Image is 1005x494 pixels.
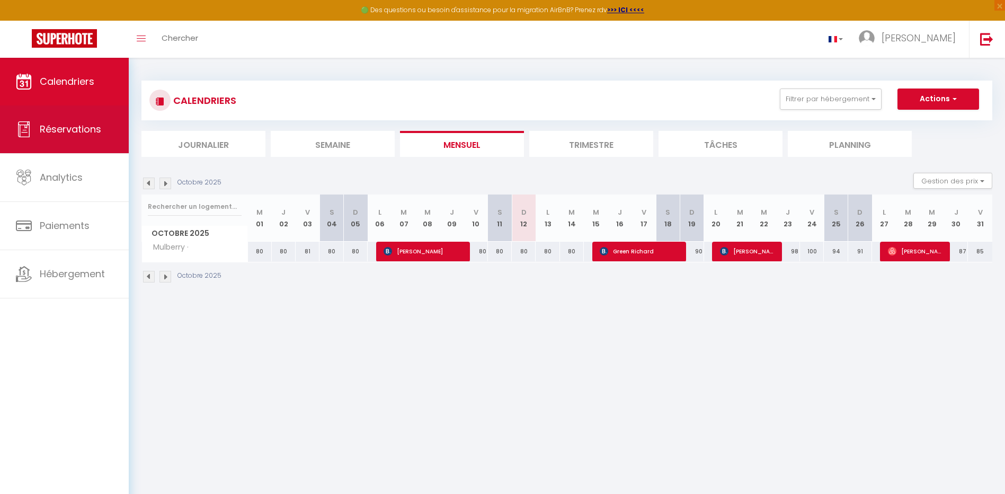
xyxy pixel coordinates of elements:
[368,195,392,242] th: 06
[859,30,875,46] img: ...
[142,226,247,241] span: Octobre 2025
[632,195,656,242] th: 17
[450,207,454,217] abbr: J
[848,242,872,261] div: 91
[272,195,296,242] th: 02
[536,195,559,242] th: 13
[659,131,782,157] li: Tâches
[171,89,236,112] h3: CALENDRIERS
[162,32,198,43] span: Chercher
[40,122,101,136] span: Réservations
[883,207,886,217] abbr: L
[378,207,381,217] abbr: L
[154,21,206,58] a: Chercher
[800,242,824,261] div: 100
[720,241,776,261] span: [PERSON_NAME]
[607,5,644,14] a: >>> ICI <<<<
[680,242,704,261] div: 90
[680,195,704,242] th: 19
[400,131,524,157] li: Mensuel
[424,207,431,217] abbr: M
[497,207,502,217] abbr: S
[810,207,814,217] abbr: V
[177,271,221,281] p: Octobre 2025
[776,195,800,242] th: 23
[689,207,695,217] abbr: D
[600,241,679,261] span: Green Richard
[319,242,343,261] div: 80
[761,207,767,217] abbr: M
[488,195,512,242] th: 11
[464,195,487,242] th: 10
[618,207,622,217] abbr: J
[353,207,358,217] abbr: D
[780,89,882,110] button: Filtrer par hébergement
[296,195,319,242] th: 03
[913,173,992,189] button: Gestion des prix
[834,207,839,217] abbr: S
[568,207,575,217] abbr: M
[40,267,105,280] span: Hébergement
[737,207,743,217] abbr: M
[384,241,463,261] span: [PERSON_NAME]
[141,131,265,157] li: Journalier
[776,242,800,261] div: 98
[905,207,911,217] abbr: M
[851,21,969,58] a: ... [PERSON_NAME]
[248,242,272,261] div: 80
[488,242,512,261] div: 80
[256,207,263,217] abbr: M
[968,195,992,242] th: 31
[944,195,968,242] th: 30
[521,207,527,217] abbr: D
[786,207,790,217] abbr: J
[32,29,97,48] img: Super Booking
[546,207,549,217] abbr: L
[344,242,368,261] div: 80
[474,207,478,217] abbr: V
[944,242,968,261] div: 87
[848,195,872,242] th: 26
[593,207,599,217] abbr: M
[416,195,440,242] th: 08
[665,207,670,217] abbr: S
[560,242,584,261] div: 80
[788,131,912,157] li: Planning
[344,195,368,242] th: 05
[824,242,848,261] div: 94
[704,195,728,242] th: 20
[392,195,415,242] th: 07
[401,207,407,217] abbr: M
[608,195,632,242] th: 16
[40,171,83,184] span: Analytics
[560,195,584,242] th: 14
[897,89,979,110] button: Actions
[529,131,653,157] li: Trimestre
[144,242,191,253] span: Mulberry ·
[464,242,487,261] div: 80
[872,195,896,242] th: 27
[714,207,717,217] abbr: L
[882,31,956,45] span: [PERSON_NAME]
[728,195,752,242] th: 21
[888,241,944,261] span: [PERSON_NAME]
[330,207,334,217] abbr: S
[319,195,343,242] th: 04
[148,197,242,216] input: Rechercher un logement...
[584,195,608,242] th: 15
[272,242,296,261] div: 80
[512,195,536,242] th: 12
[800,195,824,242] th: 24
[512,242,536,261] div: 80
[40,219,90,232] span: Paiements
[752,195,776,242] th: 22
[177,178,221,188] p: Octobre 2025
[248,195,272,242] th: 01
[40,75,94,88] span: Calendriers
[281,207,286,217] abbr: J
[954,207,958,217] abbr: J
[857,207,862,217] abbr: D
[656,195,680,242] th: 18
[271,131,395,157] li: Semaine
